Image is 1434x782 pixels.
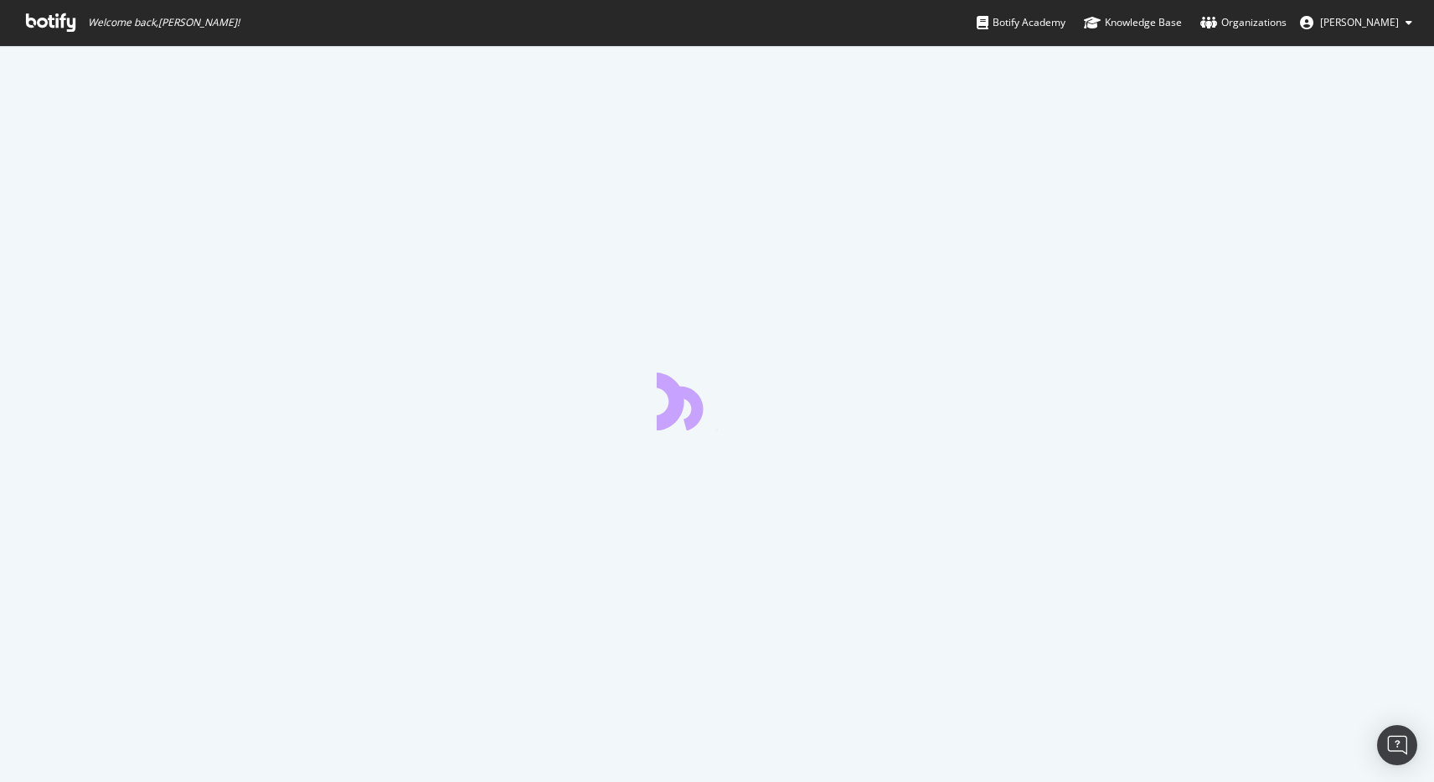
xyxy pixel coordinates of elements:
div: Knowledge Base [1084,14,1182,31]
div: Botify Academy [977,14,1065,31]
div: Organizations [1200,14,1287,31]
button: [PERSON_NAME] [1287,9,1426,36]
span: Juan Lesmes [1320,15,1399,29]
div: Open Intercom Messenger [1377,725,1417,765]
span: Welcome back, [PERSON_NAME] ! [88,16,240,29]
div: animation [657,370,777,430]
